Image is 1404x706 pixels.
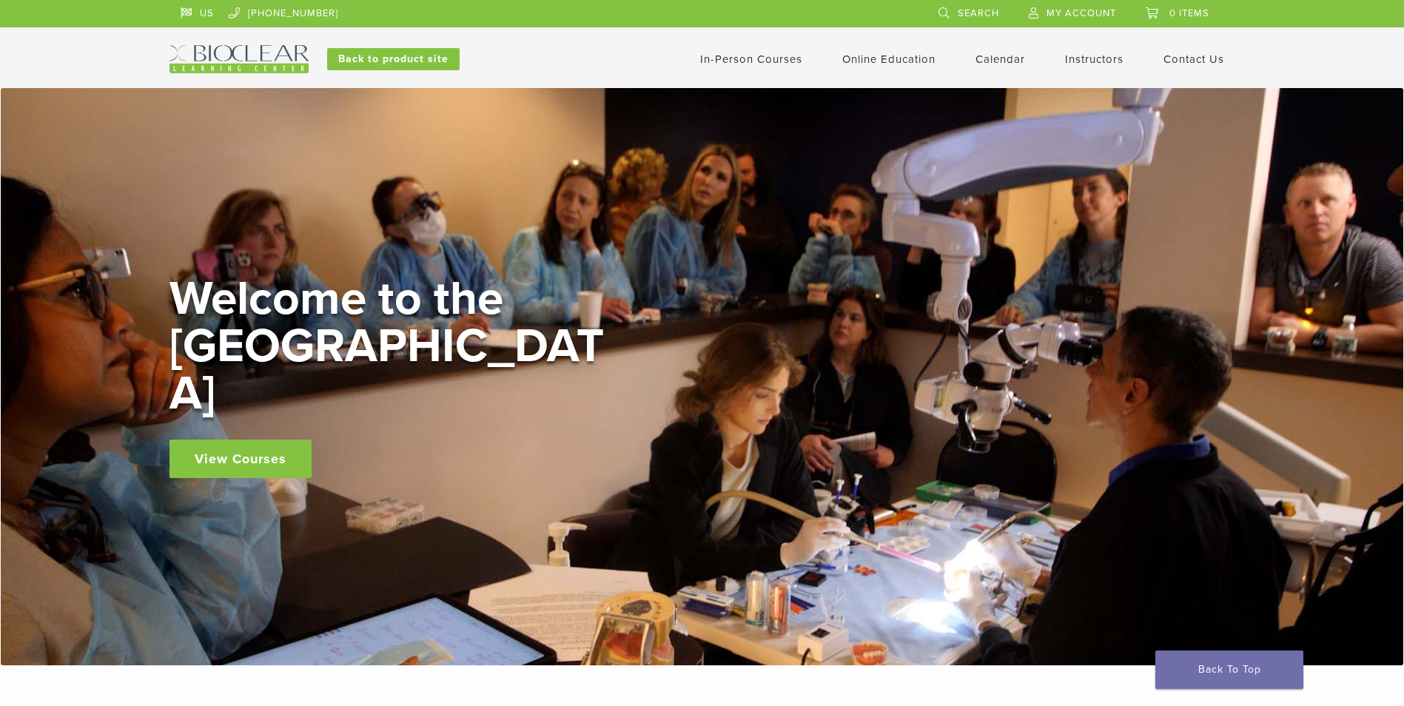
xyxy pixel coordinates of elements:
[1163,53,1224,66] a: Contact Us
[1155,650,1303,689] a: Back To Top
[169,440,312,478] a: View Courses
[327,48,460,70] a: Back to product site
[1065,53,1123,66] a: Instructors
[975,53,1025,66] a: Calendar
[958,7,999,19] span: Search
[169,275,614,417] h2: Welcome to the [GEOGRAPHIC_DATA]
[1169,7,1209,19] span: 0 items
[169,45,309,73] img: Bioclear
[1047,7,1116,19] span: My Account
[700,53,802,66] a: In-Person Courses
[842,53,936,66] a: Online Education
